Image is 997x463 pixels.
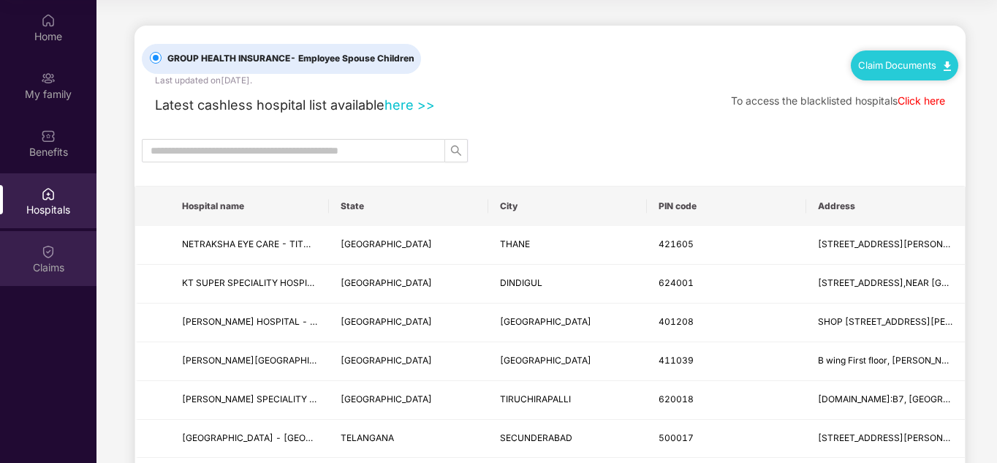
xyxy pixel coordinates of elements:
[170,420,329,459] td: MEENA HOSPITAL - Secunderabad
[659,277,694,288] span: 624001
[806,342,965,381] td: B wing First floor, jai ganesh Samrajya Bhosari Near Spine Road
[818,200,953,212] span: Address
[500,277,542,288] span: DINDIGUL
[500,394,571,404] span: TIRUCHIRAPALLI
[170,226,329,265] td: NETRAKSHA EYE CARE - TITWALA
[944,61,951,71] img: svg+xml;base64,PHN2ZyB4bWxucz0iaHR0cDovL3d3dy53My5vcmcvMjAwMC9zdmciIHdpZHRoPSIxMC40IiBoZWlnaHQ9Ij...
[170,381,329,420] td: SHWETHA SPECIALITY HOSPITAL PRIVATE LIMITED - TIRUCHIRAPALLI
[155,74,252,88] div: Last updated on [DATE] .
[500,238,530,249] span: THANE
[488,304,647,342] td: MUMBAI
[341,277,432,288] span: [GEOGRAPHIC_DATA]
[329,304,488,342] td: MAHARASHTRA
[488,420,647,459] td: SECUNDERABAD
[488,265,647,304] td: DINDIGUL
[647,187,805,226] th: PIN code
[41,71,56,86] img: svg+xml;base64,PHN2ZyB3aWR0aD0iMjAiIGhlaWdodD0iMjAiIHZpZXdCb3g9IjAgMCAyMCAyMCIgZmlsbD0ibm9uZSIgeG...
[329,420,488,459] td: TELANGANA
[659,238,694,249] span: 421605
[806,187,965,226] th: Address
[329,265,488,304] td: TAMIL NADU
[41,129,56,143] img: svg+xml;base64,PHN2ZyBpZD0iQmVuZWZpdHMiIHhtbG5zPSJodHRwOi8vd3d3LnczLm9yZy8yMDAwL3N2ZyIgd2lkdGg9Ij...
[488,226,647,265] td: THANE
[341,394,432,404] span: [GEOGRAPHIC_DATA]
[806,304,965,342] td: SHOP NO-9,10,101 &103 MAHALAXAMI NAGAR ,BUILDING NO 3 B WING JUCHANDRA NAIGAON (EAST),MUMBAI,MAHA...
[659,355,694,366] span: 411039
[170,187,329,226] th: Hospital name
[500,432,572,443] span: SECUNDERABAD
[500,355,591,366] span: [GEOGRAPHIC_DATA]
[290,53,414,64] span: - Employee Spouse Children
[155,97,384,113] span: Latest cashless hospital list available
[182,394,508,404] span: [PERSON_NAME] SPECIALITY HOSPITAL PRIVATE LIMITED - TIRUCHIRAPALLI
[182,432,375,443] span: [GEOGRAPHIC_DATA] - [GEOGRAPHIC_DATA]
[806,226,965,265] td: SHOP5-7, SHREE GANESH APARTMENT, SHIV SENA SHAKHA ROAD, MANDA, TITWALA,
[806,265,965,304] td: NO.222,PALANI ROAD,NEAR PALANI BYPASS JUNCTION, DINDIGUL,PALANI BYPASS JUNCTION
[170,342,329,381] td: Nirvikar Ayurved Hospital - Pune
[41,187,56,201] img: svg+xml;base64,PHN2ZyBpZD0iSG9zcGl0YWxzIiB4bWxucz0iaHR0cDovL3d3dy53My5vcmcvMjAwMC9zdmciIHdpZHRoPS...
[41,13,56,28] img: svg+xml;base64,PHN2ZyBpZD0iSG9tZSIgeG1sbnM9Imh0dHA6Ly93d3cudzMub3JnLzIwMDAvc3ZnIiB3aWR0aD0iMjAiIG...
[731,94,898,107] span: To access the blacklisted hospitals
[500,316,591,327] span: [GEOGRAPHIC_DATA]
[659,432,694,443] span: 500017
[444,139,468,162] button: search
[182,355,447,366] span: [PERSON_NAME][GEOGRAPHIC_DATA] - [GEOGRAPHIC_DATA]
[858,59,951,71] a: Claim Documents
[806,420,965,459] td: 10-5-682/2, Sai Ranga Towers, Tukaram Gate, Lallaguda -
[659,316,694,327] span: 401208
[162,52,420,66] span: GROUP HEALTH INSURANCE
[329,381,488,420] td: TAMIL NADU
[170,304,329,342] td: OMKAR HOSPITAL - MUMBAI
[488,342,647,381] td: PUNE
[806,381,965,420] td: P.NO:B7, 11TH CROSS WEST, THILLAI NAGAR NEAR KRISHNA SCANS
[329,187,488,226] th: State
[488,381,647,420] td: TIRUCHIRAPALLI
[341,432,394,443] span: TELANGANA
[818,432,984,443] span: [STREET_ADDRESS][PERSON_NAME] -
[182,238,328,249] span: NETRAKSHA EYE CARE - TITWALA
[329,342,488,381] td: MAHARASHTRA
[41,244,56,259] img: svg+xml;base64,PHN2ZyBpZD0iQ2xhaW0iIHhtbG5zPSJodHRwOi8vd3d3LnczLm9yZy8yMDAwL3N2ZyIgd2lkdGg9IjIwIi...
[488,187,647,226] th: City
[182,200,317,212] span: Hospital name
[659,394,694,404] span: 620018
[341,238,432,249] span: [GEOGRAPHIC_DATA]
[384,97,435,113] a: here >>
[341,316,432,327] span: [GEOGRAPHIC_DATA]
[329,226,488,265] td: MAHARASHTRA
[182,316,401,327] span: [PERSON_NAME] HOSPITAL - [GEOGRAPHIC_DATA]
[170,265,329,304] td: KT SUPER SPECIALITY HOSPITAL
[182,277,323,288] span: KT SUPER SPECIALITY HOSPITAL
[341,355,432,366] span: [GEOGRAPHIC_DATA]
[445,145,467,157] span: search
[898,94,945,107] a: Click here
